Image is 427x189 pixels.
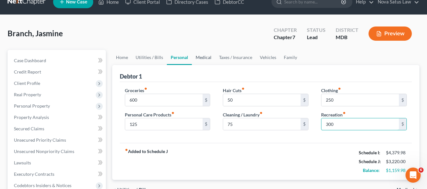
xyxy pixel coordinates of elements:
label: Hair Cuts [223,87,245,94]
i: fiber_manual_record [171,111,174,115]
label: Cleaning / Laundry [223,111,263,118]
div: Status [307,27,326,34]
div: $ [203,94,210,106]
span: 7 [292,34,295,40]
input: -- [223,118,301,130]
strong: Added to Schedule J [125,148,168,175]
a: Taxes / Insurance [215,50,256,65]
span: Codebtors Insiders & Notices [14,183,71,188]
div: $ [399,118,406,130]
i: fiber_manual_record [259,111,263,115]
div: Debtor 1 [120,73,142,80]
a: Credit Report [9,66,106,78]
div: $ [301,94,308,106]
a: Family [280,50,301,65]
div: $ [203,118,210,130]
a: Unsecured Nonpriority Claims [9,146,106,157]
a: Unsecured Priority Claims [9,134,106,146]
label: Clothing [321,87,341,94]
a: Property Analysis [9,112,106,123]
span: Credit Report [14,69,41,74]
a: Medical [192,50,215,65]
strong: Schedule J: [359,159,381,164]
div: Chapter [274,27,297,34]
div: MDB [336,34,358,41]
a: Home [112,50,132,65]
span: Personal Property [14,103,50,109]
div: Chapter [274,34,297,41]
span: Unsecured Nonpriority Claims [14,149,74,154]
div: District [336,27,358,34]
span: 6 [418,168,424,173]
span: Real Property [14,92,41,97]
a: Executory Contracts [9,168,106,180]
input: -- [125,94,203,106]
a: Utilities / Bills [132,50,167,65]
input: -- [125,118,203,130]
label: Recreation [321,111,346,118]
div: Lead [307,34,326,41]
a: Secured Claims [9,123,106,134]
span: Branch, Jasmine [8,29,63,38]
span: Executory Contracts [14,171,54,177]
iframe: Intercom live chat [406,168,421,183]
i: fiber_manual_record [144,87,147,90]
span: Secured Claims [14,126,44,131]
a: Personal [167,50,192,65]
label: Personal Care Products [125,111,174,118]
strong: Schedule I: [359,150,380,155]
i: fiber_manual_record [343,111,346,115]
span: Unsecured Priority Claims [14,137,66,143]
div: $3,220.00 [386,158,407,165]
input: -- [321,118,399,130]
span: Lawsuits [14,160,31,165]
div: $1,159.98 [386,167,407,174]
i: fiber_manual_record [241,87,245,90]
strong: Balance: [363,168,380,173]
a: Lawsuits [9,157,106,168]
input: -- [223,94,301,106]
input: -- [321,94,399,106]
div: $4,379.98 [386,150,407,156]
div: $ [301,118,308,130]
span: Case Dashboard [14,58,46,63]
span: Client Profile [14,80,40,86]
button: Preview [369,27,412,41]
a: Vehicles [256,50,280,65]
a: Case Dashboard [9,55,106,66]
label: Groceries [125,87,147,94]
div: $ [399,94,406,106]
i: fiber_manual_record [338,87,341,90]
span: Property Analysis [14,115,49,120]
i: fiber_manual_record [125,148,128,151]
